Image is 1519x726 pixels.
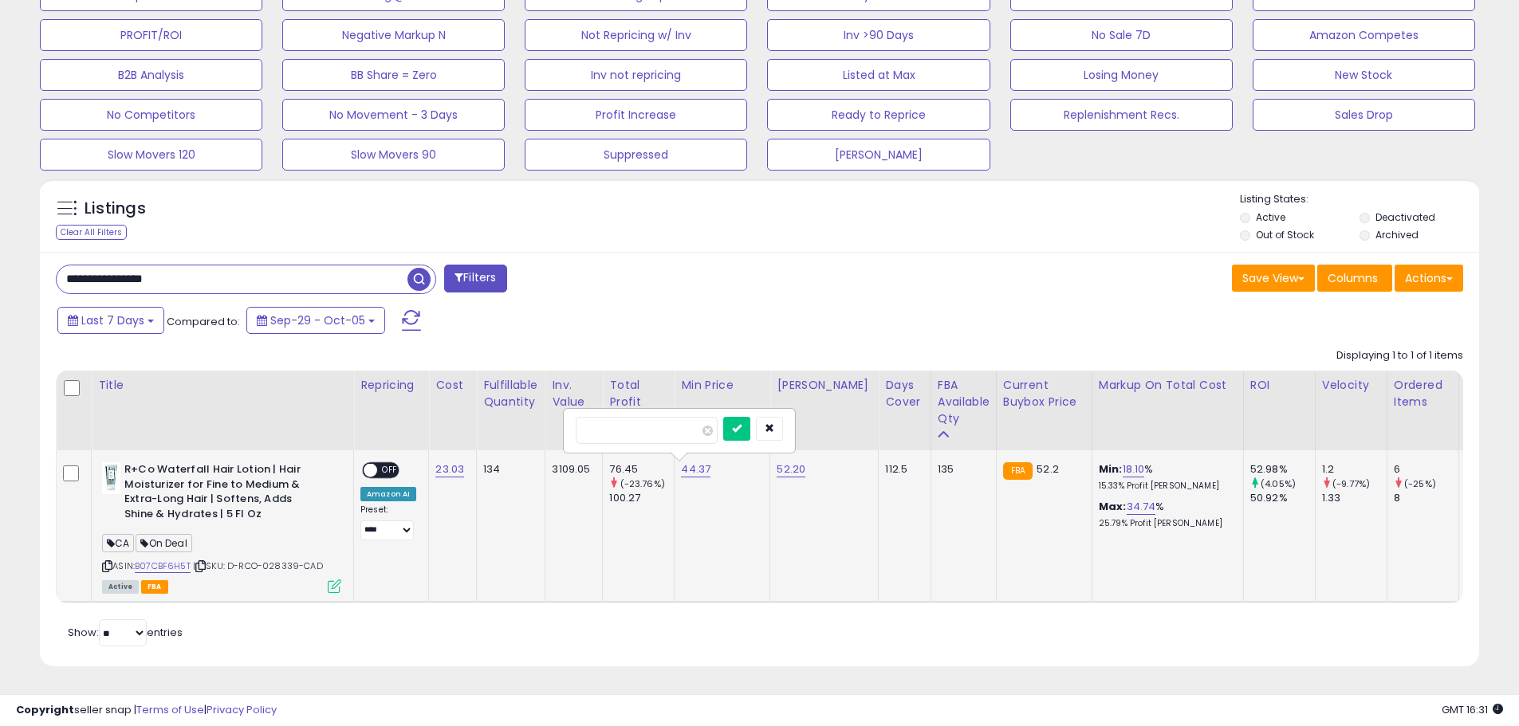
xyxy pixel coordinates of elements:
span: CA [102,534,134,552]
span: 52.2 [1037,461,1059,477]
th: The percentage added to the cost of goods (COGS) that forms the calculator for Min & Max prices. [1092,371,1243,450]
div: 134 [483,462,533,477]
div: Inv. value [552,377,596,410]
button: Actions [1395,265,1463,292]
button: Inv not repricing [525,59,747,91]
div: 76.45 [609,462,674,477]
a: 23.03 [435,461,464,477]
a: 44.37 [681,461,710,477]
button: Listed at Max [767,59,990,91]
small: (-25%) [1404,477,1436,490]
div: 112.5 [885,462,918,477]
b: R+Co Waterfall Hair Lotion | Hair Moisturizer for Fine to Medium & Extra-Long Hair | Softens, Add... [124,462,318,525]
span: All listings currently available for purchase on Amazon [102,580,139,594]
button: Replenishment Recs. [1010,99,1233,131]
div: Fulfillable Quantity [483,377,538,410]
div: 100.27 [609,491,674,505]
div: Ordered Items [1394,377,1452,410]
div: Amazon AI [360,487,416,501]
div: 8 [1394,491,1458,505]
button: Sales Drop [1253,99,1475,131]
span: Sep-29 - Oct-05 [270,312,365,328]
button: Slow Movers 120 [40,139,262,171]
span: Show: entries [68,625,183,640]
button: New Stock [1253,59,1475,91]
div: Total Profit [609,377,667,410]
div: % [1099,462,1231,492]
p: Listing States: [1240,192,1479,207]
span: On Deal [136,534,191,552]
div: ROI [1250,377,1308,394]
a: 18.10 [1123,461,1145,477]
span: | SKU: D-RCO-028339-CAD [193,559,323,572]
button: [PERSON_NAME] [767,139,990,171]
button: Negative Markup N [282,19,505,51]
a: B07CBF6H5T [135,559,191,573]
div: ASIN: [102,462,341,591]
span: Last 7 Days [81,312,144,328]
small: FBA [1003,462,1033,480]
button: Ready to Reprice [767,99,990,131]
div: 52.98% [1250,462,1315,477]
img: 31D3P-CJniL._SL40_.jpg [102,462,120,494]
div: Cost [435,377,470,394]
small: (-9.77%) [1332,477,1370,490]
div: 6 [1394,462,1458,477]
h5: Listings [85,198,146,220]
button: Slow Movers 90 [282,139,505,171]
div: FBA Available Qty [938,377,990,427]
button: No Competitors [40,99,262,131]
div: % [1099,500,1231,529]
button: B2B Analysis [40,59,262,91]
a: Terms of Use [136,702,204,717]
button: Save View [1232,265,1315,292]
button: Suppressed [525,139,747,171]
button: Filters [444,265,506,292]
span: Compared to: [167,314,240,329]
div: Min Price [681,377,763,394]
div: 1.2 [1322,462,1387,477]
small: (-23.76%) [620,477,665,490]
button: Not Repricing w/ Inv [525,19,747,51]
div: Preset: [360,504,416,540]
button: Inv >90 Days [767,19,990,51]
small: (4.05%) [1261,477,1296,490]
div: Velocity [1322,377,1380,394]
b: Min: [1099,461,1123,477]
div: Days Cover [885,377,923,410]
p: 25.79% Profit [PERSON_NAME] [1099,518,1231,529]
div: Displaying 1 to 1 of 1 items [1336,348,1463,363]
span: OFF [377,464,403,477]
div: seller snap | | [16,703,277,718]
div: 3109.05 [552,462,590,477]
div: 1.33 [1322,491,1387,505]
b: Max: [1099,499,1127,514]
button: PROFIT/ROI [40,19,262,51]
div: [PERSON_NAME] [777,377,872,394]
button: Sep-29 - Oct-05 [246,307,385,334]
div: Repricing [360,377,422,394]
div: 50.92% [1250,491,1315,505]
div: Clear All Filters [56,225,127,240]
label: Active [1256,210,1285,224]
div: Markup on Total Cost [1099,377,1237,394]
div: Title [98,377,347,394]
button: Losing Money [1010,59,1233,91]
button: No Sale 7D [1010,19,1233,51]
button: Amazon Competes [1253,19,1475,51]
p: 15.33% Profit [PERSON_NAME] [1099,481,1231,492]
a: 52.20 [777,461,805,477]
div: Current Buybox Price [1003,377,1085,410]
button: Profit Increase [525,99,747,131]
span: 2025-10-14 16:31 GMT [1442,702,1503,717]
button: No Movement - 3 Days [282,99,505,131]
button: BB Share = Zero [282,59,505,91]
div: 135 [938,462,984,477]
label: Out of Stock [1256,228,1314,241]
button: Columns [1317,265,1392,292]
span: Columns [1328,270,1378,286]
label: Archived [1375,228,1419,241]
button: Last 7 Days [57,307,164,334]
a: Privacy Policy [207,702,277,717]
a: 34.74 [1127,499,1156,515]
